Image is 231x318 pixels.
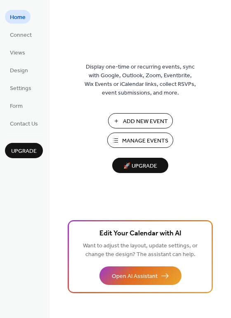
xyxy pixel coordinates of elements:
[5,63,33,77] a: Design
[112,158,168,173] button: 🚀 Upgrade
[11,147,37,156] span: Upgrade
[10,120,38,128] span: Contact Us
[117,161,163,172] span: 🚀 Upgrade
[5,81,36,95] a: Settings
[85,63,196,97] span: Display one-time or recurring events, sync with Google, Outlook, Zoom, Eventbrite, Wix Events or ...
[5,28,37,41] a: Connect
[99,228,181,240] span: Edit Your Calendar with AI
[5,143,43,158] button: Upgrade
[10,31,32,40] span: Connect
[10,49,25,57] span: Views
[99,266,181,285] button: Open AI Assistant
[5,45,30,59] a: Views
[107,133,173,148] button: Manage Events
[108,113,173,128] button: Add New Event
[123,117,168,126] span: Add New Event
[10,102,23,111] span: Form
[83,240,198,260] span: Want to adjust the layout, update settings, or change the design? The assistant can help.
[10,13,26,22] span: Home
[5,116,43,130] a: Contact Us
[10,66,28,75] span: Design
[5,10,31,24] a: Home
[122,137,168,145] span: Manage Events
[5,99,28,112] a: Form
[10,84,31,93] span: Settings
[112,272,158,281] span: Open AI Assistant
